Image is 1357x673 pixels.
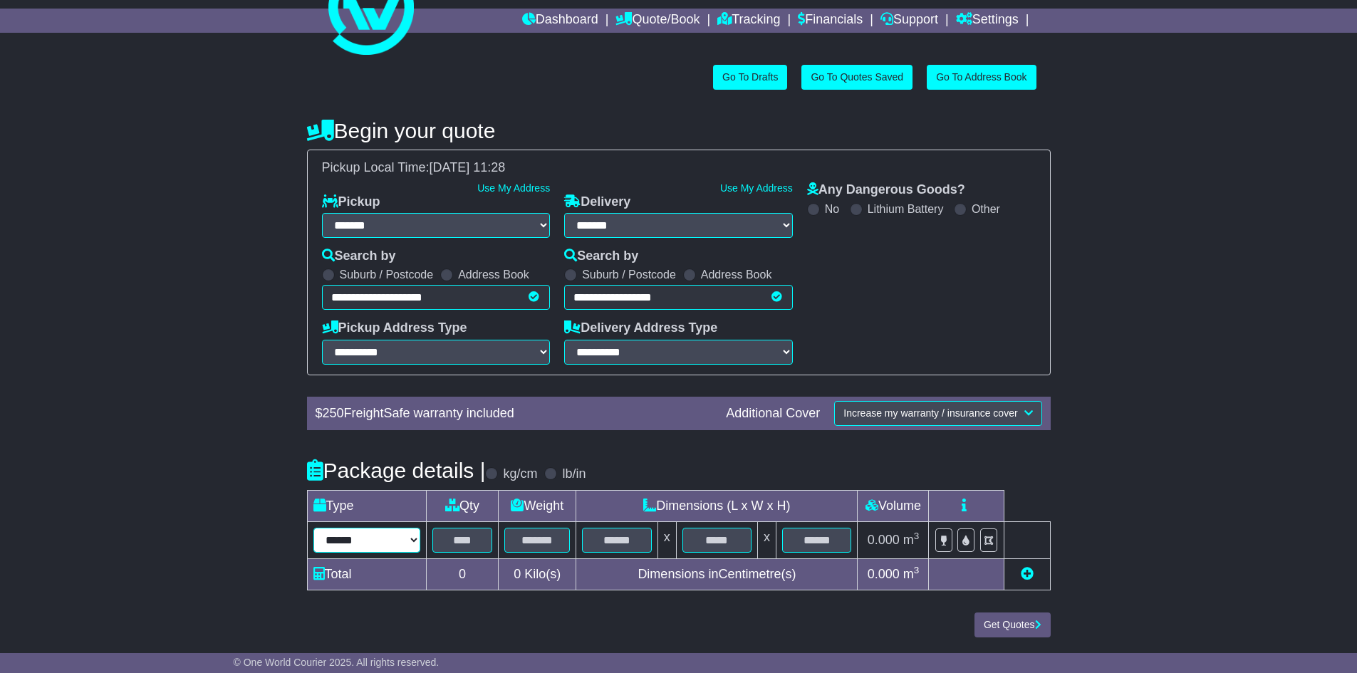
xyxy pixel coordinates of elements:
a: Dashboard [522,9,598,33]
span: © One World Courier 2025. All rights reserved. [234,657,440,668]
label: Delivery [564,194,630,210]
label: Other [972,202,1000,216]
td: Dimensions in Centimetre(s) [576,558,858,590]
td: Weight [499,490,576,521]
span: m [903,567,920,581]
label: Pickup [322,194,380,210]
span: m [903,533,920,547]
td: Type [307,490,426,521]
a: Quote/Book [615,9,700,33]
h4: Begin your quote [307,119,1051,142]
label: Search by [564,249,638,264]
label: No [825,202,839,216]
span: [DATE] 11:28 [430,160,506,174]
button: Increase my warranty / insurance cover [834,401,1041,426]
h4: Package details | [307,459,486,482]
a: Go To Quotes Saved [801,65,913,90]
div: Pickup Local Time: [315,160,1043,176]
label: Address Book [701,268,772,281]
td: 0 [426,558,499,590]
a: Add new item [1021,567,1034,581]
label: Delivery Address Type [564,320,717,336]
a: Tracking [717,9,780,33]
a: Go To Address Book [927,65,1036,90]
label: lb/in [562,466,586,482]
button: Get Quotes [974,612,1051,637]
a: Settings [956,9,1019,33]
div: Additional Cover [719,406,827,422]
a: Financials [798,9,863,33]
td: Volume [858,490,929,521]
span: 0.000 [868,533,900,547]
label: Suburb / Postcode [582,268,676,281]
label: Address Book [458,268,529,281]
span: 0 [514,567,521,581]
label: Lithium Battery [868,202,944,216]
span: 250 [323,406,344,420]
label: kg/cm [503,466,537,482]
a: Use My Address [720,182,793,194]
span: 0.000 [868,567,900,581]
label: Pickup Address Type [322,320,467,336]
label: Suburb / Postcode [340,268,434,281]
td: Kilo(s) [499,558,576,590]
td: Dimensions (L x W x H) [576,490,858,521]
a: Go To Drafts [713,65,787,90]
a: Support [880,9,938,33]
label: Search by [322,249,396,264]
td: x [657,521,676,558]
div: $ FreightSafe warranty included [308,406,719,422]
td: Qty [426,490,499,521]
td: Total [307,558,426,590]
a: Use My Address [477,182,550,194]
td: x [758,521,776,558]
sup: 3 [914,531,920,541]
sup: 3 [914,565,920,575]
span: Increase my warranty / insurance cover [843,407,1017,419]
label: Any Dangerous Goods? [807,182,965,198]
